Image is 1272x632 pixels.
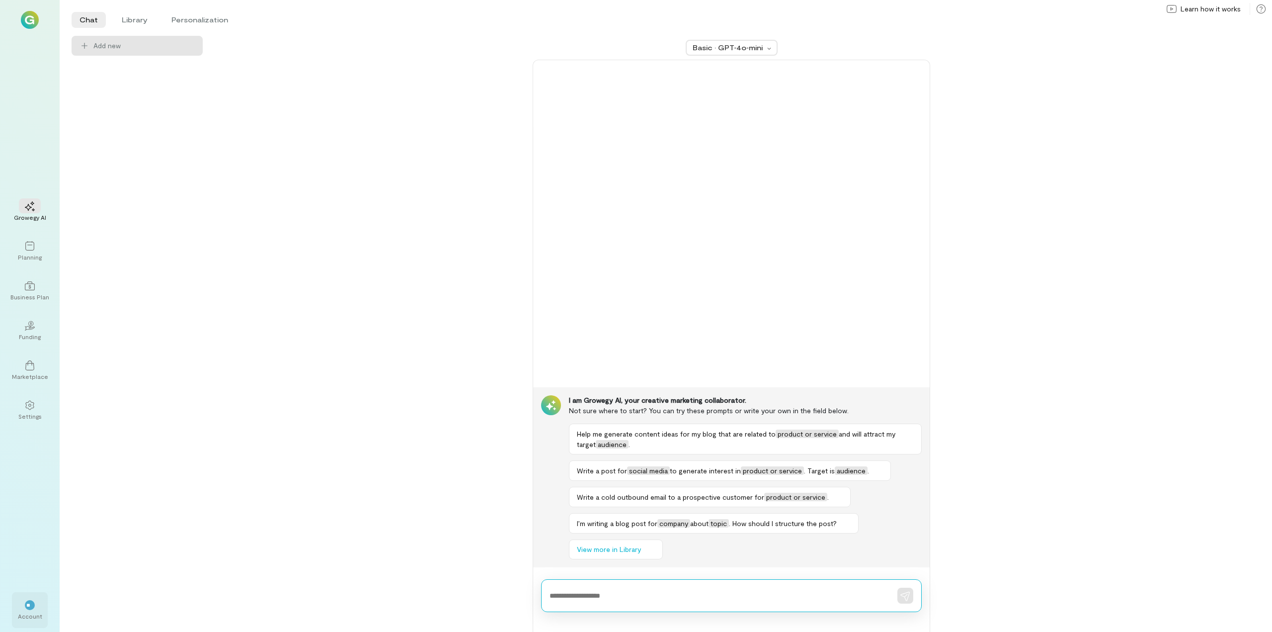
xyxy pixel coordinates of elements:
[629,440,630,449] span: .
[804,466,835,475] span: . Target is
[827,493,829,501] span: .
[93,41,195,51] span: Add new
[12,353,48,388] a: Marketplace
[764,493,827,501] span: product or service
[569,487,851,507] button: Write a cold outbound email to a prospective customer forproduct or service.
[693,43,764,53] div: Basic · GPT‑4o‑mini
[10,293,49,301] div: Business Plan
[18,412,42,420] div: Settings
[163,12,236,28] li: Personalization
[868,466,869,475] span: .
[12,392,48,428] a: Settings
[12,273,48,309] a: Business Plan
[569,405,922,416] div: Not sure where to start? You can try these prompts or write your own in the field below.
[569,460,891,481] button: Write a post forsocial mediato generate interest inproduct or service. Target isaudience.
[18,253,42,261] div: Planning
[12,193,48,229] a: Growegy AI
[569,395,922,405] div: I am Growegy AI, your creative marketing collaborator.
[569,540,663,559] button: View more in Library
[627,466,670,475] span: social media
[657,519,690,528] span: company
[577,544,641,554] span: View more in Library
[12,233,48,269] a: Planning
[835,466,868,475] span: audience
[14,213,46,221] div: Growegy AI
[569,513,859,534] button: I’m writing a blog post forcompanyabouttopic. How should I structure the post?
[670,466,741,475] span: to generate interest in
[741,466,804,475] span: product or service
[709,519,729,528] span: topic
[596,440,629,449] span: audience
[577,493,764,501] span: Write a cold outbound email to a prospective customer for
[776,430,839,438] span: product or service
[729,519,837,528] span: . How should I structure the post?
[12,313,48,349] a: Funding
[1181,4,1241,14] span: Learn how it works
[114,12,156,28] li: Library
[569,424,922,454] button: Help me generate content ideas for my blog that are related toproduct or serviceand will attract ...
[72,12,106,28] li: Chat
[577,519,657,528] span: I’m writing a blog post for
[12,372,48,380] div: Marketplace
[577,430,776,438] span: Help me generate content ideas for my blog that are related to
[690,519,709,528] span: about
[19,333,41,341] div: Funding
[18,612,42,620] div: Account
[577,466,627,475] span: Write a post for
